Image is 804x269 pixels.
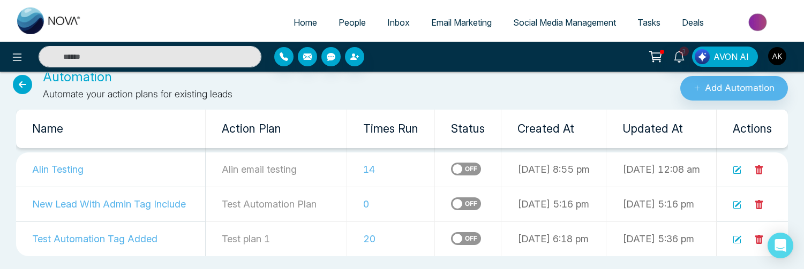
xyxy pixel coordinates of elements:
span: AVON AI [713,50,749,63]
img: Market-place.gif [720,10,798,34]
td: 0 [347,187,435,221]
th: Times Run [347,110,435,148]
td: 14 [347,152,435,187]
img: User Avatar [768,47,786,65]
span: Home [294,17,317,28]
td: New Lead With Admin Tag Include [16,187,206,221]
th: Action Plan [206,110,347,148]
a: People [328,12,377,33]
span: Deals [682,17,704,28]
p: Test plan 1 [222,232,330,246]
a: 3 [666,47,692,65]
td: [DATE] 8:55 pm [501,152,606,187]
td: Test Automation Tag Added [16,221,206,256]
td: [DATE] 6:18 pm [501,221,606,256]
a: Tasks [627,12,671,33]
th: Created At [501,110,606,148]
th: Status [435,110,501,148]
td: [DATE] 5:16 pm [606,187,717,221]
img: Nova CRM Logo [17,7,81,34]
span: Social Media Management [513,17,616,28]
button: AVON AI [692,47,758,67]
span: People [339,17,366,28]
p: Test Automation Plan [222,197,330,211]
a: Home [283,12,328,33]
td: [DATE] 5:16 pm [501,187,606,221]
span: Automate your action plans for existing leads [43,88,232,99]
td: 20 [347,221,435,256]
span: 3 [679,47,689,56]
a: Add Automation [672,78,798,88]
button: Add Automation [680,76,788,101]
a: Inbox [377,12,420,33]
a: Deals [671,12,715,33]
th: Name [16,110,206,148]
p: Automation [43,67,232,87]
th: Updated At [606,110,717,148]
span: Tasks [637,17,660,28]
span: Email Marketing [431,17,492,28]
td: [DATE] 5:36 pm [606,221,717,256]
td: Alin Testing [16,152,206,187]
div: Open Intercom Messenger [768,233,793,258]
a: Email Marketing [420,12,502,33]
td: [DATE] 12:08 am [606,152,717,187]
th: Actions [717,110,788,148]
span: Inbox [387,17,410,28]
a: Social Media Management [502,12,627,33]
p: Alin email testing [222,162,330,176]
img: Lead Flow [695,49,710,64]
